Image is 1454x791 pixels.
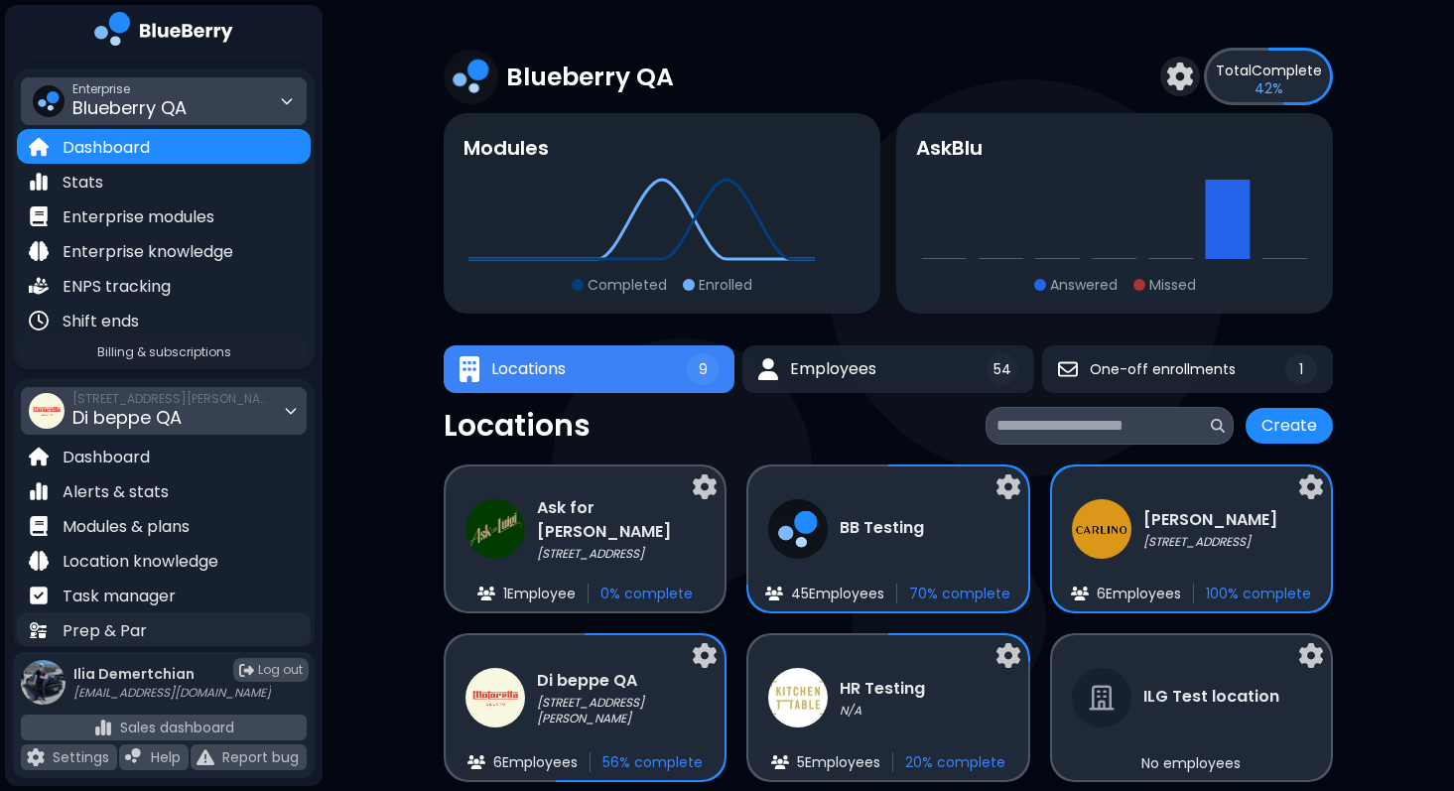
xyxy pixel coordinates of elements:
[1090,360,1236,378] span: One-off enrollments
[1143,508,1277,532] h3: [PERSON_NAME]
[33,85,65,117] img: company thumbnail
[73,665,271,683] p: Ilia Demertchian
[1058,359,1078,379] img: One-off enrollments
[693,474,717,499] img: settings
[120,719,234,736] p: Sales dashboard
[125,748,143,766] img: file icon
[151,748,181,766] p: Help
[1050,276,1118,294] p: Answered
[840,677,925,701] h3: HR Testing
[63,550,218,574] p: Location knowledge
[222,748,299,766] p: Report bug
[444,50,498,104] img: company thumbnail
[465,668,525,727] img: company thumbnail
[29,311,49,330] img: file icon
[1299,643,1323,668] img: settings
[197,748,214,766] img: file icon
[63,585,176,608] p: Task manager
[758,358,778,381] img: Employees
[1211,419,1225,433] img: search icon
[602,753,703,771] p: 56 % complete
[63,171,103,195] p: Stats
[537,546,705,562] p: [STREET_ADDRESS]
[1206,585,1311,602] p: 100 % complete
[94,719,112,736] img: file icon
[97,343,231,360] span: Billing & subscriptions
[94,12,233,53] img: company logo
[1255,79,1283,97] p: 42 %
[909,585,1010,602] p: 70 % complete
[72,405,182,430] span: Di beppe QA
[1216,62,1322,79] p: Complete
[693,643,717,668] img: settings
[1149,276,1196,294] p: Missed
[29,586,49,605] img: file icon
[63,310,139,333] p: Shift ends
[29,516,49,536] img: file icon
[29,241,49,261] img: file icon
[797,753,880,771] p: 5 Employee s
[72,81,187,97] span: Enterprise
[993,360,1011,378] span: 54
[29,276,49,296] img: file icon
[1143,685,1279,709] h3: ILG Test location
[63,205,214,229] p: Enterprise modules
[503,585,576,602] p: 1 Employee
[791,585,884,602] p: 45 Employee s
[467,755,485,769] img: file icon
[29,551,49,571] img: file icon
[742,345,1033,393] button: EmployeesEmployees54
[1143,534,1277,550] p: [STREET_ADDRESS]
[790,357,876,381] span: Employees
[506,61,674,93] p: Blueberry QA
[29,620,49,640] img: file icon
[905,753,1005,771] p: 20 % complete
[63,275,171,299] p: ENPS tracking
[1299,360,1303,378] span: 1
[21,339,307,363] a: Billing & subscriptions
[29,393,65,429] img: company thumbnail
[465,499,525,559] img: company thumbnail
[29,481,49,501] img: file icon
[29,137,49,157] img: file icon
[460,356,479,383] img: Locations
[537,496,705,544] h3: Ask for [PERSON_NAME]
[1072,499,1131,559] img: company thumbnail
[771,755,789,769] img: file icon
[63,446,150,469] p: Dashboard
[699,360,708,378] span: 9
[768,499,828,559] img: company thumbnail
[1071,587,1089,600] img: file icon
[63,515,190,539] p: Modules & plans
[477,587,495,600] img: file icon
[588,276,667,294] p: Completed
[1097,585,1181,602] p: 6 Employee s
[537,669,705,693] h3: Di beppe QA
[29,206,49,226] img: file icon
[1246,408,1333,444] button: Create
[444,408,591,444] p: Locations
[840,516,924,540] h3: BB Testing
[72,391,271,407] span: [STREET_ADDRESS][PERSON_NAME]
[27,748,45,766] img: file icon
[72,95,187,120] span: Blueberry QA
[1141,754,1241,772] p: No employees
[916,133,983,163] h3: AskBlu
[996,643,1020,668] img: settings
[73,685,271,701] p: [EMAIL_ADDRESS][DOMAIN_NAME]
[1216,61,1252,80] span: Total
[699,276,752,294] p: Enrolled
[493,753,578,771] p: 6 Employee s
[29,172,49,192] img: file icon
[29,447,49,466] img: file icon
[63,240,233,264] p: Enterprise knowledge
[537,695,705,726] p: [STREET_ADDRESS][PERSON_NAME]
[63,619,147,643] p: Prep & Par
[600,585,693,602] p: 0 % complete
[1166,63,1194,90] img: settings
[768,668,828,727] img: company thumbnail
[53,748,109,766] p: Settings
[1299,474,1323,499] img: settings
[63,136,150,160] p: Dashboard
[491,357,566,381] span: Locations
